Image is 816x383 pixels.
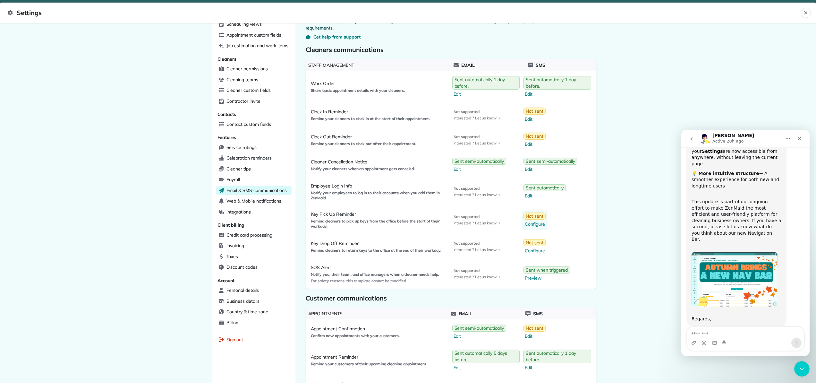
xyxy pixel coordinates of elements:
[533,310,543,317] span: Sms
[454,274,474,280] span: Interested ?
[461,62,475,68] span: Email
[216,207,292,217] a: Integrations
[311,248,446,253] span: Remind cleaners to return keys to the office at the end of their workday.
[226,232,272,238] span: Credit card processing
[41,210,46,215] button: Start recording
[216,186,292,196] a: Email & SMS communications
[454,141,474,146] span: Interested ?
[525,166,577,172] span: Edit
[525,275,570,281] span: Preview
[17,41,78,46] b: More intuitive structure
[794,361,810,377] iframe: Intercom live chat
[110,208,120,218] button: Send a message…
[522,322,548,342] a: Not sentEdit
[522,237,548,257] a: Not sentConfigure
[217,222,244,228] span: Client billing
[306,45,596,54] span: Cleaners communications
[5,197,123,208] textarea: Message…
[454,221,474,226] span: Interested ?
[216,30,292,40] a: Appointment custom fields
[454,241,500,246] span: Not supported
[311,116,446,121] span: Remind your cleaners to clock in at the start of their appointment.
[451,238,503,255] a: Not supportedInterested ?Let us know
[525,364,591,371] span: Edit
[451,347,523,373] a: Sent automatically 5 days before.Edit
[217,56,237,62] span: Cleaners
[311,278,446,283] span: For safety reasons, this template cannot be modified
[311,190,446,201] span: Notify your employees to log in to their accounts when you add them in ZenMaid.
[455,158,504,164] span: Sent semi-automatically
[216,41,292,51] a: Job estimation and work items
[525,116,546,122] span: Edit
[216,175,292,185] a: Payroll
[226,121,271,127] span: Contact custom fields
[801,8,811,18] button: Close
[216,335,292,345] a: Sign out
[522,74,594,100] a: Sent automatically 1 day before.Edit
[216,64,292,74] a: Cleaner permissions
[451,74,523,100] a: Sent automatically 1 day before.Edit
[306,18,596,31] p: Tailor the content, timing, and other settings of ZenMaid's automated emails and text messages to...
[454,166,506,172] span: Edit
[526,133,543,139] span: Not sent
[454,247,474,252] span: Interested ?
[216,252,292,262] a: Taxes
[216,164,292,174] a: Cleaner tips
[20,19,41,24] b: Settings
[217,278,235,283] span: Account
[311,361,446,367] span: Remind your customers of their upcoming cleaning appointment.
[454,116,474,121] span: Interested ?
[451,155,509,175] a: Sent semi-automaticallyEdit
[311,166,446,171] span: Notify your cleaners when an appointment gets canceled.
[217,135,236,140] span: Features
[454,109,500,114] span: Not supported
[226,98,260,104] span: Contractor invite
[522,347,594,373] button: Sent automatically 1 day before.Edit
[10,69,100,119] div: This update is part of our ongoing effort to make ZenMaid the most efficient and user-friendly pl...
[526,350,589,363] span: Sent automatically 1 day before.
[311,80,446,87] span: Work Order
[311,109,446,115] span: Clock In Reminder
[226,76,258,83] span: Cleaning teams
[226,187,287,194] span: Email & SMS communications
[311,333,446,338] span: Confirm new appointments with your customers.
[526,158,575,164] span: Sent semi-automatically
[522,105,548,125] a: Not sentEdit
[10,180,100,192] div: Regards,
[216,307,292,317] a: Country & time zone
[522,264,573,284] a: Sent when triggeredPreview
[451,322,509,342] button: Sent semi-automaticallyEdit
[455,350,518,363] span: Sent automatically 5 days before.
[226,65,268,72] span: Cleaner permissions
[10,122,96,177] img: 1F9ED
[226,155,272,161] span: Celebration reminders
[313,34,361,40] span: Get help from support
[10,210,15,215] button: Upload attachment
[681,130,810,356] iframe: Intercom live chat
[526,108,543,114] span: Not sent
[226,336,243,343] span: Sign out
[306,34,361,40] button: Get help from support
[525,221,546,227] span: Configure
[226,309,268,315] span: Country & time zone
[451,212,503,228] a: Not supportedInterested ?Let us know
[526,267,568,273] span: Sent when triggered
[454,333,506,339] span: Edit
[311,326,446,332] span: Appointment Confirmation
[226,253,238,260] span: Taxes
[522,210,548,230] a: Not sentConfigure
[526,213,543,219] span: Not sent
[226,242,244,249] span: Invoicing
[536,62,545,68] span: Sms
[226,144,257,151] span: Service ratings
[311,354,446,360] span: Appointment Reminder
[226,198,281,204] span: Web & Mobile notifications
[216,196,292,206] a: Web & Mobile notifications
